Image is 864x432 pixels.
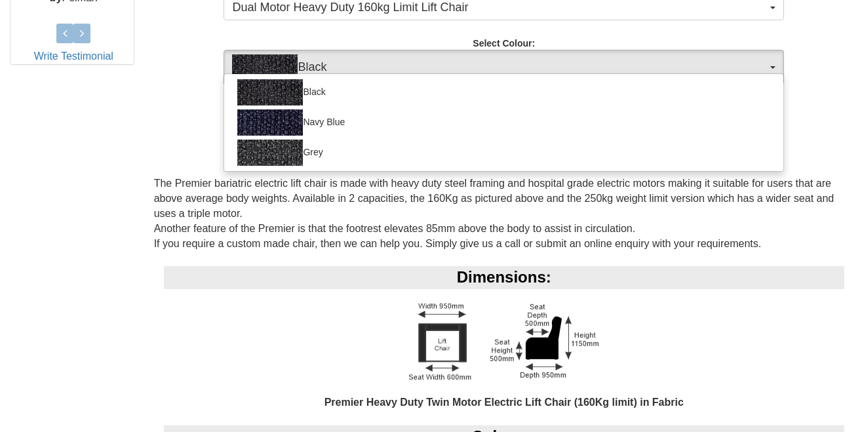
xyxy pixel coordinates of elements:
[237,79,303,106] img: Black
[224,108,783,138] a: Navy Blue
[237,109,303,136] img: Navy Blue
[237,140,303,166] img: Grey
[224,77,783,108] a: Black
[224,138,783,168] a: Grey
